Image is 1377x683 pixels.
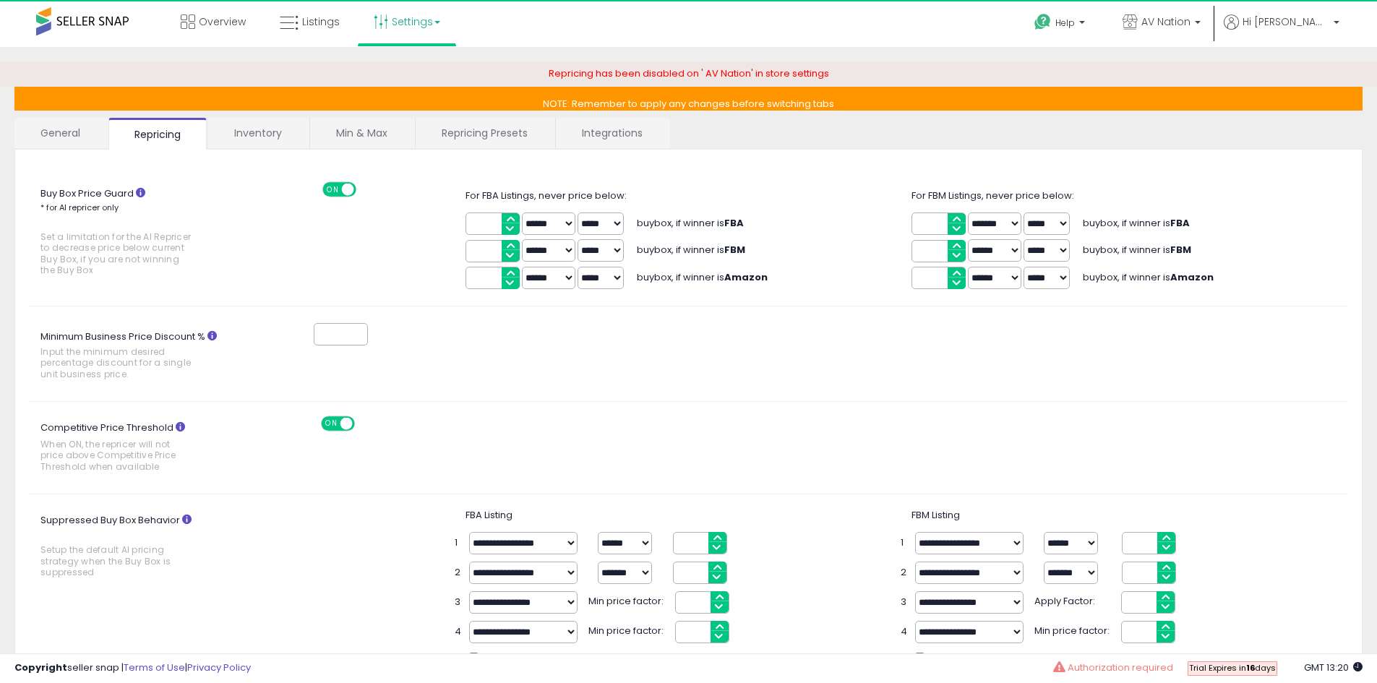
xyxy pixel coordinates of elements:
[30,182,231,283] label: Buy Box Price Guard
[302,14,340,29] span: Listings
[1243,14,1329,29] span: Hi [PERSON_NAME]
[1034,621,1114,638] span: Min price factor:
[1224,14,1339,47] a: Hi [PERSON_NAME]
[416,118,554,148] a: Repricing Presets
[187,661,251,674] a: Privacy Policy
[724,243,745,257] b: FBM
[1189,662,1276,674] span: Trial Expires in days
[466,508,512,522] span: FBA Listing
[14,118,107,148] a: General
[466,189,627,202] span: For FBA Listings, never price below:
[1023,2,1099,47] a: Help
[124,661,185,674] a: Terms of Use
[724,216,744,230] b: FBA
[1055,17,1075,29] span: Help
[724,270,768,284] b: Amazon
[1034,13,1052,31] i: Get Help
[455,536,462,550] span: 1
[1170,243,1191,257] b: FBM
[14,87,1363,111] p: NOTE: Remember to apply any changes before switching tabs
[928,651,1023,665] span: Apply Lowest Of 1 - 3
[901,625,908,639] span: 4
[324,184,342,196] span: ON
[40,439,194,472] span: When ON, the repricer will not price above Competitive Price Threshold when available
[911,508,960,522] span: FBM Listing
[30,416,231,479] label: Competitive Price Threshold
[1083,216,1190,230] span: buybox, if winner is
[1170,270,1214,284] b: Amazon
[901,536,908,550] span: 1
[353,418,376,430] span: OFF
[637,243,745,257] span: buybox, if winner is
[322,418,340,430] span: ON
[637,270,768,284] span: buybox, if winner is
[455,566,462,580] span: 2
[30,509,231,585] label: Suppressed Buy Box Behavior
[353,184,377,196] span: OFF
[14,661,67,674] strong: Copyright
[901,596,908,609] span: 3
[549,66,829,80] span: Repricing has been disabled on ' AV Nation' in store settings
[637,216,744,230] span: buybox, if winner is
[455,625,462,639] span: 4
[588,591,668,609] span: Min price factor:
[40,544,194,577] span: Setup the default AI pricing strategy when the Buy Box is suppressed
[1246,662,1255,674] b: 16
[556,118,669,148] a: Integrations
[40,346,194,379] span: Input the minimum desired percentage discount for a single unit business price.
[108,118,207,150] a: Repricing
[482,651,577,665] span: Apply Lowest Of 1 - 3
[30,326,231,387] label: Minimum Business Price Discount %
[1034,591,1114,609] span: Apply Factor:
[901,566,908,580] span: 2
[455,596,462,609] span: 3
[588,621,668,638] span: Min price factor:
[40,202,119,213] small: * for AI repricer only
[1304,661,1363,674] span: 2025-08-14 13:20 GMT
[40,231,194,276] span: Set a limitation for the AI Repricer to decrease price below current Buy Box, if you are not winn...
[1141,14,1191,29] span: AV Nation
[1083,243,1191,257] span: buybox, if winner is
[199,14,246,29] span: Overview
[208,118,308,148] a: Inventory
[310,118,413,148] a: Min & Max
[14,661,251,675] div: seller snap | |
[911,189,1074,202] span: For FBM Listings, never price below:
[1170,216,1190,230] b: FBA
[1083,270,1214,284] span: buybox, if winner is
